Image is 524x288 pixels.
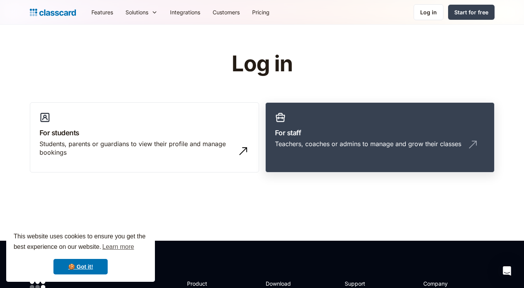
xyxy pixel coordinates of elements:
div: cookieconsent [6,224,155,282]
a: Integrations [164,3,206,21]
a: For studentsStudents, parents or guardians to view their profile and manage bookings [30,102,259,173]
a: Customers [206,3,246,21]
a: Features [85,3,119,21]
h2: Download [266,279,297,288]
a: Start for free [448,5,495,20]
div: Start for free [454,8,488,16]
h2: Company [423,279,475,288]
div: Open Intercom Messenger [498,262,516,280]
a: For staffTeachers, coaches or admins to manage and grow their classes [265,102,495,173]
div: Solutions [119,3,164,21]
a: Log in [414,4,443,20]
h1: Log in [139,52,385,76]
h2: Support [345,279,376,288]
a: home [30,7,76,18]
div: Teachers, coaches or admins to manage and grow their classes [275,140,461,148]
a: Pricing [246,3,276,21]
a: dismiss cookie message [53,259,108,274]
h3: For staff [275,128,485,138]
div: Solutions [125,8,148,16]
a: learn more about cookies [101,241,135,253]
h2: Product [187,279,228,288]
h3: For students [40,128,249,138]
div: Log in [420,8,437,16]
div: Students, parents or guardians to view their profile and manage bookings [40,140,234,157]
span: This website uses cookies to ensure you get the best experience on our website. [14,232,148,253]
